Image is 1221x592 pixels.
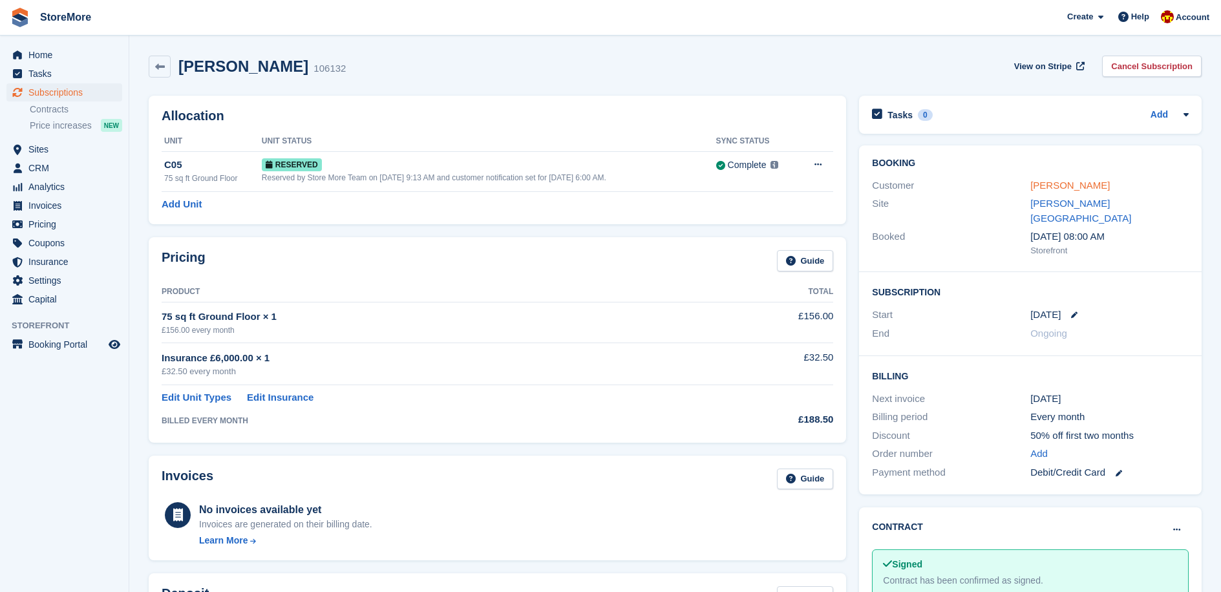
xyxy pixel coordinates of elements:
span: View on Stripe [1014,60,1072,73]
div: 75 sq ft Ground Floor × 1 [162,310,708,324]
a: Add [1030,447,1048,461]
a: menu [6,271,122,290]
span: Sites [28,140,106,158]
div: Start [872,308,1030,322]
div: Order number [872,447,1030,461]
span: Coupons [28,234,106,252]
div: Next invoice [872,392,1030,407]
div: £32.50 every month [162,365,708,378]
span: Reserved [262,158,322,171]
span: Pricing [28,215,106,233]
span: Subscriptions [28,83,106,101]
div: 0 [918,109,933,121]
div: Contract has been confirmed as signed. [883,574,1178,587]
div: Discount [872,428,1030,443]
img: icon-info-grey-7440780725fd019a000dd9b08b2336e03edf1995a4989e88bcd33f0948082b44.svg [770,161,778,169]
a: Learn More [199,534,372,547]
a: menu [6,178,122,196]
div: 50% off first two months [1030,428,1189,443]
div: Site [872,196,1030,226]
div: C05 [164,158,262,173]
td: £156.00 [708,302,834,343]
a: [PERSON_NAME][GEOGRAPHIC_DATA] [1030,198,1131,224]
div: Invoices are generated on their billing date. [199,518,372,531]
a: Contracts [30,103,122,116]
div: No invoices available yet [199,502,372,518]
div: Storefront [1030,244,1189,257]
span: Booking Portal [28,335,106,354]
span: Tasks [28,65,106,83]
div: Reserved by Store More Team on [DATE] 9:13 AM and customer notification set for [DATE] 6:00 AM. [262,172,716,184]
a: [PERSON_NAME] [1030,180,1110,191]
th: Total [708,282,834,302]
div: [DATE] [1030,392,1189,407]
h2: [PERSON_NAME] [178,58,308,75]
a: menu [6,215,122,233]
div: [DATE] 08:00 AM [1030,229,1189,244]
h2: Allocation [162,109,833,123]
div: Debit/Credit Card [1030,465,1189,480]
div: Learn More [199,534,248,547]
div: Every month [1030,410,1189,425]
a: Preview store [107,337,122,352]
div: 106132 [313,61,346,76]
a: menu [6,83,122,101]
td: £32.50 [708,343,834,385]
span: Capital [28,290,106,308]
a: Cancel Subscription [1102,56,1202,77]
a: menu [6,46,122,64]
a: Edit Unit Types [162,390,231,405]
span: Insurance [28,253,106,271]
div: BILLED EVERY MONTH [162,415,708,427]
a: Guide [777,250,834,271]
span: Help [1131,10,1149,23]
img: Store More Team [1161,10,1174,23]
span: Invoices [28,196,106,215]
div: Customer [872,178,1030,193]
div: Insurance £6,000.00 × 1 [162,351,708,366]
th: Product [162,282,708,302]
div: End [872,326,1030,341]
div: Booked [872,229,1030,257]
time: 2025-09-19 00:00:00 UTC [1030,308,1061,322]
a: Guide [777,469,834,490]
th: Sync Status [716,131,798,152]
span: Ongoing [1030,328,1067,339]
a: menu [6,65,122,83]
div: Complete [728,158,767,172]
h2: Invoices [162,469,213,490]
span: Storefront [12,319,129,332]
div: £156.00 every month [162,324,708,336]
a: menu [6,253,122,271]
th: Unit Status [262,131,716,152]
div: Payment method [872,465,1030,480]
span: Settings [28,271,106,290]
span: Analytics [28,178,106,196]
h2: Tasks [887,109,913,121]
span: Account [1176,11,1209,24]
a: StoreMore [35,6,96,28]
div: Billing period [872,410,1030,425]
h2: Pricing [162,250,206,271]
a: Add Unit [162,197,202,212]
div: NEW [101,119,122,132]
div: £188.50 [708,412,834,427]
h2: Booking [872,158,1189,169]
span: Home [28,46,106,64]
a: menu [6,196,122,215]
a: menu [6,335,122,354]
img: stora-icon-8386f47178a22dfd0bd8f6a31ec36ba5ce8667c1dd55bd0f319d3a0aa187defe.svg [10,8,30,27]
span: Create [1067,10,1093,23]
h2: Subscription [872,285,1189,298]
a: View on Stripe [1009,56,1087,77]
span: CRM [28,159,106,177]
a: menu [6,140,122,158]
span: Price increases [30,120,92,132]
div: 75 sq ft Ground Floor [164,173,262,184]
h2: Contract [872,520,923,534]
a: Edit Insurance [247,390,313,405]
div: Signed [883,558,1178,571]
a: menu [6,234,122,252]
a: Add [1151,108,1168,123]
th: Unit [162,131,262,152]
